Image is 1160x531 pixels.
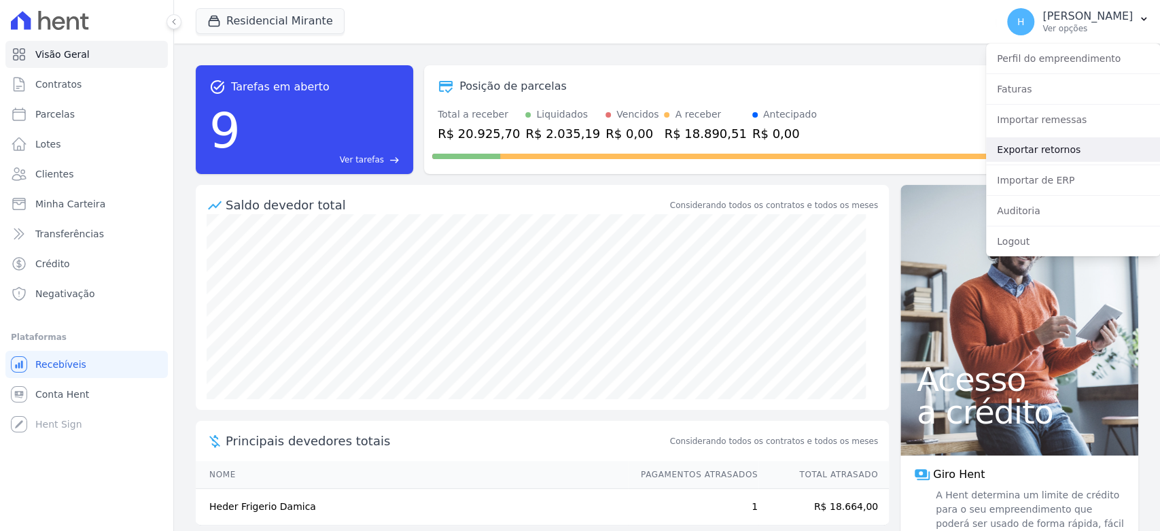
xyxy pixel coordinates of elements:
[5,101,168,128] a: Parcelas
[196,489,628,526] td: Heder Frigerio Damica
[996,3,1160,41] button: H [PERSON_NAME] Ver opções
[246,154,400,166] a: Ver tarefas east
[35,167,73,181] span: Clientes
[35,197,105,211] span: Minha Carteira
[628,489,758,526] td: 1
[438,124,520,143] div: R$ 20.925,70
[5,250,168,277] a: Crédito
[1042,23,1133,34] p: Ver opções
[986,168,1160,192] a: Importar de ERP
[5,160,168,188] a: Clientes
[35,227,104,241] span: Transferências
[1017,17,1025,27] span: H
[209,95,241,166] div: 9
[226,432,667,450] span: Principais devedores totais
[35,287,95,301] span: Negativação
[231,79,330,95] span: Tarefas em aberto
[35,48,90,61] span: Visão Geral
[5,71,168,98] a: Contratos
[459,78,567,95] div: Posição de parcelas
[5,41,168,68] a: Visão Geral
[758,489,889,526] td: R$ 18.664,00
[986,107,1160,132] a: Importar remessas
[536,107,588,122] div: Liquidados
[628,461,758,489] th: Pagamentos Atrasados
[11,329,162,345] div: Plataformas
[5,131,168,158] a: Lotes
[35,358,86,371] span: Recebíveis
[35,78,82,91] span: Contratos
[758,461,889,489] th: Total Atrasado
[675,107,721,122] div: A receber
[986,46,1160,71] a: Perfil do empreendimento
[196,461,628,489] th: Nome
[389,155,400,165] span: east
[1042,10,1133,23] p: [PERSON_NAME]
[209,79,226,95] span: task_alt
[5,351,168,378] a: Recebíveis
[752,124,817,143] div: R$ 0,00
[670,435,878,447] span: Considerando todos os contratos e todos os meses
[340,154,384,166] span: Ver tarefas
[986,77,1160,101] a: Faturas
[5,381,168,408] a: Conta Hent
[35,257,70,271] span: Crédito
[986,229,1160,254] a: Logout
[525,124,600,143] div: R$ 2.035,19
[196,8,345,34] button: Residencial Mirante
[35,137,61,151] span: Lotes
[438,107,520,122] div: Total a receber
[986,199,1160,223] a: Auditoria
[664,124,746,143] div: R$ 18.890,51
[35,388,89,401] span: Conta Hent
[5,220,168,247] a: Transferências
[605,124,658,143] div: R$ 0,00
[226,196,667,214] div: Saldo devedor total
[986,137,1160,162] a: Exportar retornos
[917,363,1122,396] span: Acesso
[616,107,658,122] div: Vencidos
[35,107,75,121] span: Parcelas
[5,280,168,307] a: Negativação
[763,107,817,122] div: Antecipado
[933,466,985,483] span: Giro Hent
[917,396,1122,428] span: a crédito
[670,199,878,211] div: Considerando todos os contratos e todos os meses
[5,190,168,218] a: Minha Carteira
